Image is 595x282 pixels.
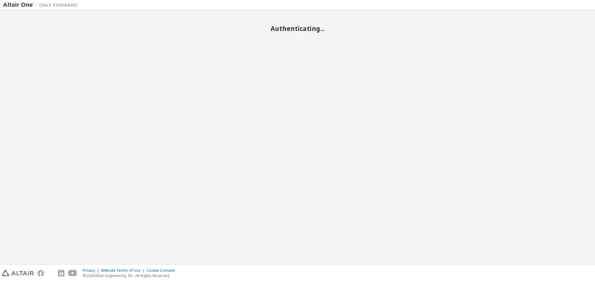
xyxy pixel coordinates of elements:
img: facebook.svg [37,270,44,276]
img: Altair One [3,2,81,8]
h2: Authenticating... [3,24,592,33]
div: Cookie Consent [147,268,178,273]
img: linkedin.svg [58,270,64,276]
div: Website Terms of Use [101,268,147,273]
p: © 2025 Altair Engineering, Inc. All Rights Reserved. [83,273,178,278]
img: altair_logo.svg [2,270,34,276]
div: Privacy [83,268,101,273]
img: youtube.svg [68,270,77,276]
